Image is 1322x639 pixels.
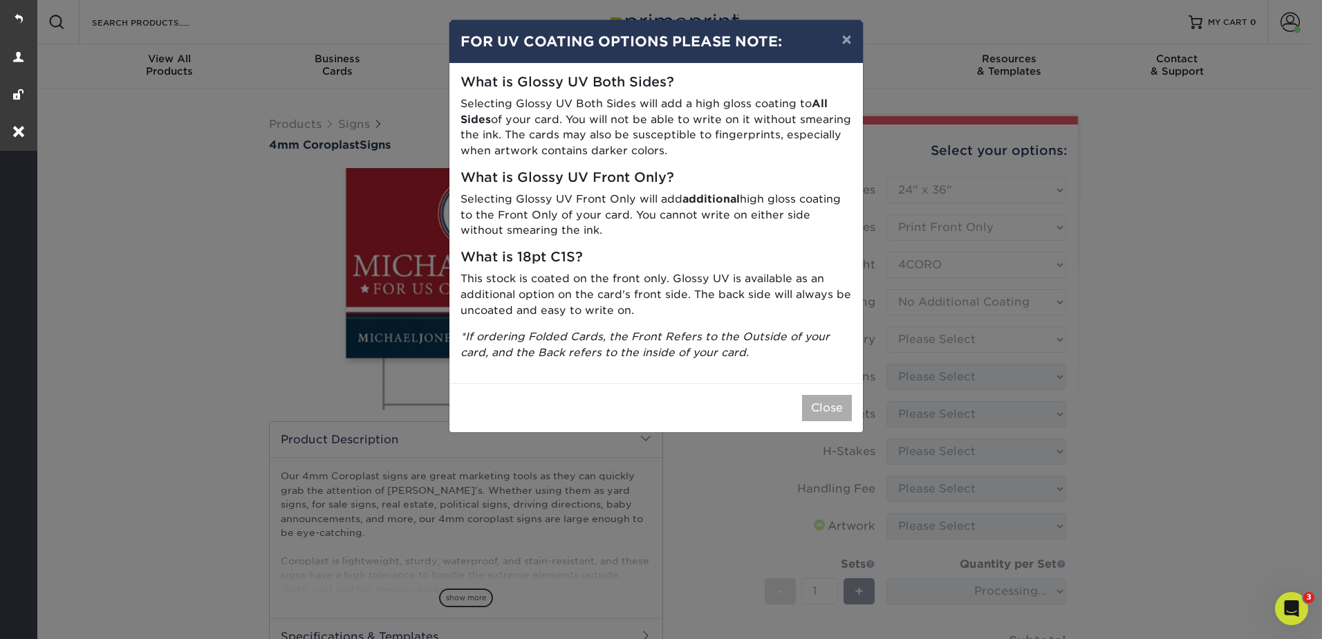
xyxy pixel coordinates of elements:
[460,192,852,239] p: Selecting Glossy UV Front Only will add high gloss coating to the Front Only of your card. You ca...
[460,330,830,359] i: *If ordering Folded Cards, the Front Refers to the Outside of your card, and the Back refers to t...
[830,20,862,59] button: ×
[1275,592,1308,625] iframe: Intercom live chat
[460,75,852,91] h5: What is Glossy UV Both Sides?
[682,192,740,205] strong: additional
[460,31,852,52] h4: FOR UV COATING OPTIONS PLEASE NOTE:
[1303,592,1314,603] span: 3
[460,170,852,186] h5: What is Glossy UV Front Only?
[460,97,828,126] strong: All Sides
[460,271,852,318] p: This stock is coated on the front only. Glossy UV is available as an additional option on the car...
[802,395,852,421] button: Close
[460,96,852,159] p: Selecting Glossy UV Both Sides will add a high gloss coating to of your card. You will not be abl...
[460,250,852,266] h5: What is 18pt C1S?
